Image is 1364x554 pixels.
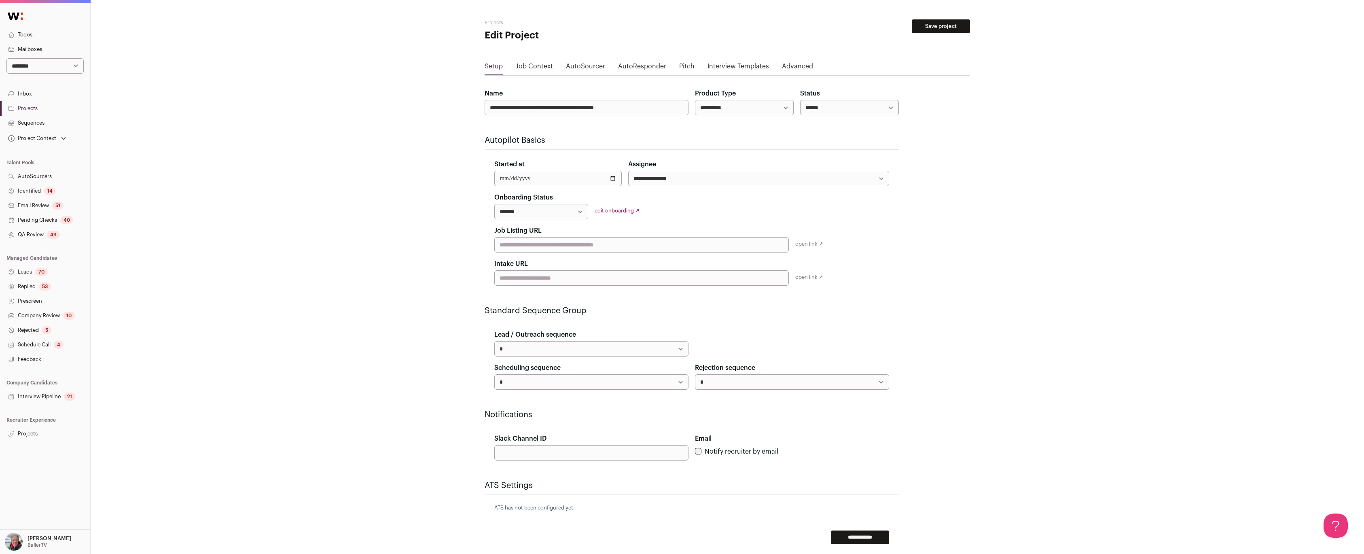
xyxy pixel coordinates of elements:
img: 14022209-medium_jpg [5,533,23,551]
label: Started at [494,159,525,169]
p: BallerTV [28,542,47,548]
div: 4 [54,341,64,349]
label: Notify recruiter by email [705,448,778,455]
h2: Autopilot Basics [485,135,899,146]
label: Rejection sequence [695,363,755,373]
div: 10 [63,312,75,320]
div: 51 [52,202,64,210]
label: Assignee [628,159,656,169]
label: Onboarding Status [494,193,553,202]
div: 53 [39,282,51,291]
a: Setup [485,62,503,74]
div: 70 [35,268,48,276]
h2: ATS Settings [485,480,899,491]
a: AutoResponder [618,62,666,74]
label: Name [485,89,503,98]
div: 14 [44,187,56,195]
div: 21 [64,393,75,401]
div: Email [695,434,889,444]
label: Scheduling sequence [494,363,561,373]
p: [PERSON_NAME] [28,535,71,542]
div: 40 [60,216,73,224]
div: Project Context [6,135,56,142]
button: Open dropdown [6,133,68,144]
button: Save project [912,19,970,33]
a: Pitch [679,62,695,74]
h2: Standard Sequence Group [485,305,899,316]
label: Lead / Outreach sequence [494,330,576,340]
p: ATS has not been configured yet. [494,505,889,511]
a: Job Context [516,62,553,74]
iframe: Help Scout Beacon - Open [1324,514,1348,538]
label: Job Listing URL [494,226,542,236]
a: edit onboarding ↗ [595,208,640,213]
div: 49 [47,231,60,239]
label: Status [800,89,820,98]
h2: Notifications [485,409,899,420]
a: AutoSourcer [566,62,605,74]
label: Intake URL [494,259,528,269]
div: 5 [42,326,51,334]
img: Wellfound [3,8,28,24]
label: Product Type [695,89,736,98]
h2: Projects [485,19,646,26]
label: Slack Channel ID [494,434,546,444]
button: Open dropdown [3,533,73,551]
a: Advanced [782,62,813,74]
a: Interview Templates [707,62,769,74]
h1: Edit Project [485,29,646,42]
